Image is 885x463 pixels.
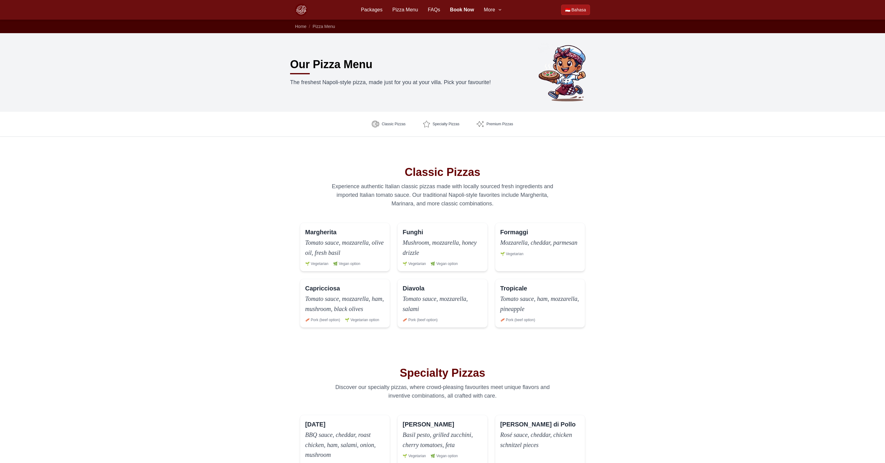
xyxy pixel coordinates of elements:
[500,284,527,293] h3: Tropicale
[403,317,438,322] span: 🥓 Pork (beef option)
[300,367,585,379] h2: Specialty Pizzas
[403,430,482,450] p: Basil pesto, grilled zucchini, cherry tomatoes, feta
[300,223,390,271] div: Margherita Pizza (also known as Napoli, Plain, Classic) - Bali Pizza Party
[305,430,385,460] p: BBQ sauce, cheddar, roast chicken, ham, salami, onion, mushroom
[403,238,482,258] p: Mushroom, mozzarella, honey drizzle
[372,120,379,128] img: Classic Pizzas
[305,261,328,266] span: 🌱 Vegetarian
[382,122,405,126] span: Classic Pizzas
[418,117,464,131] a: Specialty Pizzas
[403,294,482,314] p: Tomato sauce, mozzarella, salami
[423,120,430,128] img: Specialty Pizzas
[305,317,340,322] span: 🥓 Pork (beef option)
[428,6,440,14] a: FAQs
[500,430,580,450] p: Rosé sauce, cheddar, chicken schnitzel pieces
[305,284,340,293] h3: Capricciosa
[392,6,418,14] a: Pizza Menu
[403,228,423,236] h3: Funghi
[403,284,424,293] h3: Diavola
[403,453,426,458] span: 🌱 Vegetarian
[397,279,487,328] div: Diavola Pizza (also known as Salami, Pepperoni) - Bali Pizza Party
[561,5,590,15] a: Beralih ke Bahasa Indonesia
[333,261,360,266] span: 🌿 Vegan option
[495,223,585,271] div: Formaggi Pizza (also known as Cheese) - Bali Pizza Party
[300,166,585,178] h2: Classic Pizzas
[431,261,458,266] span: 🌿 Vegan option
[305,420,325,429] h3: [DATE]
[397,223,487,271] div: Funghi Pizza (also known as Mushroom, Sweet Mushroom) - Bali Pizza Party
[500,228,528,236] h3: Formaggi
[290,58,372,71] h1: Our Pizza Menu
[431,453,458,458] span: 🌿 Vegan option
[500,420,576,429] h3: [PERSON_NAME] di Pollo
[361,6,382,14] a: Packages
[295,24,306,29] a: Home
[484,6,502,14] button: More
[403,261,426,266] span: 🌱 Vegetarian
[500,294,580,314] p: Tomato sauce, ham, mozzarella, pineapple
[500,251,524,256] span: 🌱 Vegetarian
[477,120,484,128] img: Premium Pizzas
[295,4,307,16] img: Bali Pizza Party Logo
[403,420,454,429] h3: [PERSON_NAME]
[305,294,385,314] p: Tomato sauce, mozzarella, ham, mushroom, black olives
[309,23,310,29] li: /
[290,78,497,87] p: The freshest Napoli-style pizza, made just for you at your villa. Pick your favourite!
[367,117,410,131] a: Classic Pizzas
[572,7,586,13] span: Bahasa
[345,317,379,322] span: 🌱 Vegetarian option
[486,122,513,126] span: Premium Pizzas
[300,279,390,328] div: Capricciosa Pizza (also known as The Lot, Supreme) - Bali Pizza Party
[495,279,585,328] div: Tropicale Pizza (also known as Hawaiian, Tropical) - Bali Pizza Party
[472,117,518,131] a: Premium Pizzas
[536,43,595,102] img: Bli Made holding a pizza
[500,317,535,322] span: 🥓 Pork (beef option)
[450,6,474,14] a: Book Now
[324,383,560,400] p: Discover our specialty pizzas, where crowd-pleasing favourites meet unique flavors and inventive ...
[324,182,560,208] p: Experience authentic Italian classic pizzas made with locally sourced fresh ingredients and impor...
[305,228,336,236] h3: Margherita
[313,24,335,29] a: Pizza Menu
[484,6,495,14] span: More
[433,122,459,126] span: Specialty Pizzas
[500,238,580,248] p: Mozzarella, cheddar, parmesan
[305,238,385,258] p: Tomato sauce, mozzarella, olive oil, fresh basil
